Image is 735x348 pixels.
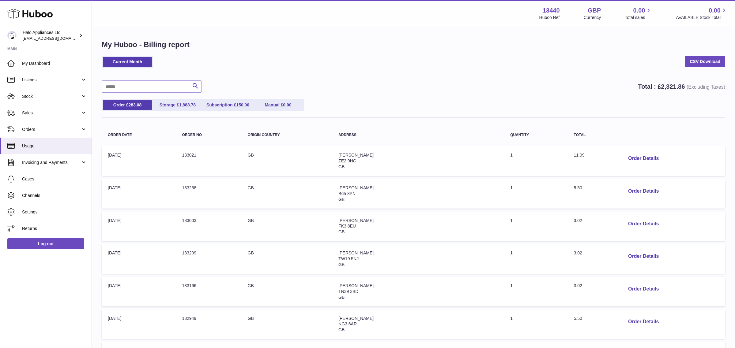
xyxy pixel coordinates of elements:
[242,309,333,339] td: GB
[338,153,374,157] span: [PERSON_NAME]
[338,256,359,261] span: TW19 5NJ
[338,185,374,190] span: [PERSON_NAME]
[22,61,87,66] span: My Dashboard
[338,164,345,169] span: GB
[103,57,152,67] a: Current Month
[153,100,202,110] a: Storage £1,888.78
[102,309,176,339] td: [DATE]
[574,283,582,288] span: 3.02
[623,316,664,328] button: Order Details
[102,40,725,50] h1: My Huboo - Billing report
[676,15,728,20] span: AVAILABLE Stock Total
[23,30,78,41] div: Halo Appliances Ltd
[102,212,176,241] td: [DATE]
[176,244,241,274] td: 133209
[22,143,87,149] span: Usage
[338,262,345,267] span: GB
[22,193,87,198] span: Channels
[338,224,356,228] span: FK3 8EU
[584,15,601,20] div: Currency
[574,250,582,255] span: 3.02
[176,179,241,209] td: 133258
[625,6,652,20] a: 0.00 Total sales
[661,83,685,90] span: 2,321.86
[102,127,176,143] th: Order Date
[242,179,333,209] td: GB
[338,295,345,300] span: GB
[176,127,241,143] th: Order no
[7,238,84,249] a: Log out
[22,94,81,99] span: Stock
[504,179,567,209] td: 1
[633,6,645,15] span: 0.00
[176,277,241,306] td: 133166
[242,212,333,241] td: GB
[504,146,567,176] td: 1
[242,244,333,274] td: GB
[338,191,356,196] span: B65 8PN
[102,179,176,209] td: [DATE]
[179,102,196,107] span: 1,888.78
[338,316,374,321] span: [PERSON_NAME]
[242,127,333,143] th: Origin Country
[22,110,81,116] span: Sales
[22,77,81,83] span: Listings
[623,250,664,263] button: Order Details
[338,283,374,288] span: [PERSON_NAME]
[103,100,152,110] a: Order £283.08
[22,160,81,165] span: Invoicing and Payments
[638,83,725,90] strong: Total : £
[338,158,356,163] span: ZE2 9HG
[102,244,176,274] td: [DATE]
[7,31,17,40] img: internalAdmin-13440@internal.huboo.com
[102,146,176,176] td: [DATE]
[543,6,560,15] strong: 13440
[332,127,504,143] th: Address
[176,146,241,176] td: 133021
[176,309,241,339] td: 132949
[504,244,567,274] td: 1
[625,15,652,20] span: Total sales
[568,127,617,143] th: Total
[338,250,374,255] span: [PERSON_NAME]
[574,185,582,190] span: 5.50
[539,15,560,20] div: Huboo Ref
[128,102,141,107] span: 283.08
[254,100,303,110] a: Manual £0.00
[588,6,601,15] strong: GBP
[574,218,582,223] span: 3.02
[22,176,87,182] span: Cases
[504,127,567,143] th: Quantity
[203,100,252,110] a: Subscription £150.00
[623,218,664,230] button: Order Details
[338,229,345,234] span: GB
[22,127,81,132] span: Orders
[102,277,176,306] td: [DATE]
[676,6,728,20] a: 0.00 AVAILABLE Stock Total
[623,185,664,198] button: Order Details
[623,283,664,295] button: Order Details
[623,152,664,165] button: Order Details
[574,153,585,157] span: 11.99
[338,289,358,294] span: TN39 3BD
[504,277,567,306] td: 1
[23,36,90,41] span: [EMAIL_ADDRESS][DOMAIN_NAME]
[176,212,241,241] td: 133003
[685,56,725,67] a: CSV Download
[242,146,333,176] td: GB
[22,226,87,231] span: Returns
[504,309,567,339] td: 1
[338,197,345,202] span: GB
[22,209,87,215] span: Settings
[338,218,374,223] span: [PERSON_NAME]
[574,316,582,321] span: 5.50
[338,321,357,326] span: NG3 6AR
[687,84,725,90] span: (Excluding Taxes)
[242,277,333,306] td: GB
[709,6,721,15] span: 0.00
[236,102,249,107] span: 150.00
[338,327,345,332] span: GB
[283,102,291,107] span: 0.00
[504,212,567,241] td: 1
